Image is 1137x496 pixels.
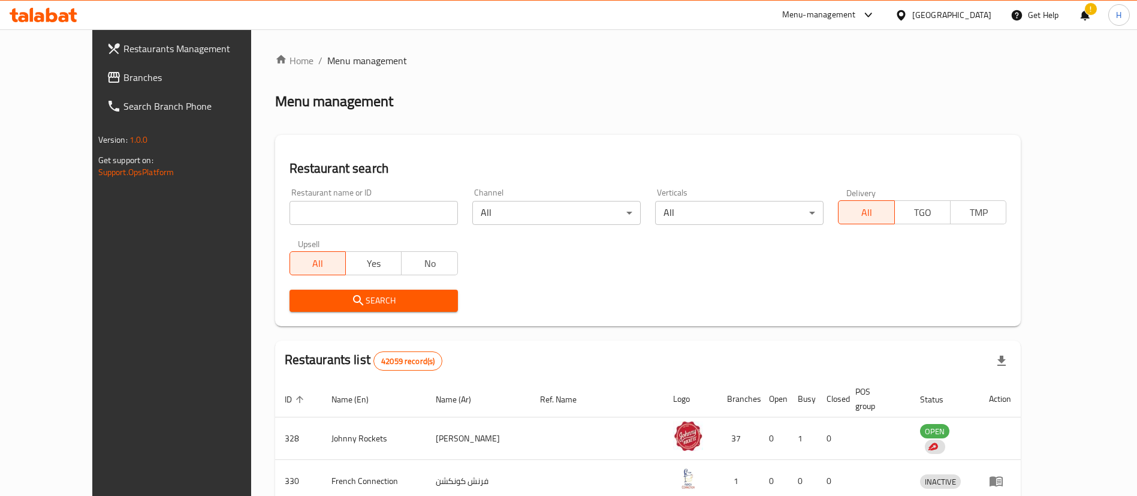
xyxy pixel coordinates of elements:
td: [PERSON_NAME] [426,417,530,460]
span: Yes [351,255,397,272]
th: Branches [717,381,759,417]
span: Restaurants Management [123,41,273,56]
span: H [1116,8,1121,22]
span: Name (Ar) [436,392,487,407]
button: TGO [894,200,951,224]
th: Logo [663,381,717,417]
a: Search Branch Phone [97,92,282,121]
span: POS group [855,384,896,413]
span: 1.0.0 [129,132,148,148]
td: 0 [759,417,788,460]
a: Branches [97,63,282,92]
th: Action [979,381,1021,417]
td: 0 [817,417,846,460]
span: 42059 record(s) [374,356,442,367]
span: Status [920,392,959,407]
input: Search for restaurant name or ID.. [289,201,458,225]
span: Search [299,293,448,308]
div: [GEOGRAPHIC_DATA] [912,8,991,22]
a: Support.OpsPlatform [98,164,174,180]
label: Delivery [846,188,876,197]
label: Upsell [298,239,320,248]
button: Search [289,290,458,312]
button: All [838,200,894,224]
td: 328 [275,417,322,460]
div: Total records count [373,351,442,371]
span: TGO [900,204,946,221]
th: Busy [788,381,817,417]
td: 37 [717,417,759,460]
h2: Restaurants list [285,351,443,371]
span: ID [285,392,307,407]
span: Ref. Name [540,392,592,407]
img: Johnny Rockets [673,421,703,451]
td: Johnny Rockets [322,417,427,460]
span: Version: [98,132,128,148]
div: All [472,201,641,225]
button: Yes [345,251,402,275]
td: 1 [788,417,817,460]
div: Export file [987,347,1016,375]
img: delivery hero logo [927,441,938,452]
div: Menu-management [782,8,856,22]
img: French Connection [673,464,703,494]
span: No [406,255,453,272]
span: INACTIVE [920,475,961,489]
a: Restaurants Management [97,34,282,63]
th: Closed [817,381,846,417]
div: INACTIVE [920,474,961,489]
span: OPEN [920,425,949,438]
h2: Restaurant search [289,160,1007,178]
th: Open [759,381,788,417]
span: Name (En) [331,392,384,407]
span: All [843,204,889,221]
nav: breadcrumb [275,53,1021,68]
span: All [295,255,341,272]
button: No [401,251,457,275]
span: Search Branch Phone [123,99,273,113]
span: TMP [955,204,1002,221]
button: All [289,251,346,275]
span: Menu management [327,53,407,68]
span: Get support on: [98,152,153,168]
div: All [655,201,824,225]
li: / [318,53,322,68]
div: Menu [989,474,1011,488]
button: TMP [950,200,1006,224]
a: Home [275,53,313,68]
span: Branches [123,70,273,85]
div: Indicates that the vendor menu management has been moved to DH Catalog service [925,440,945,454]
h2: Menu management [275,92,393,111]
